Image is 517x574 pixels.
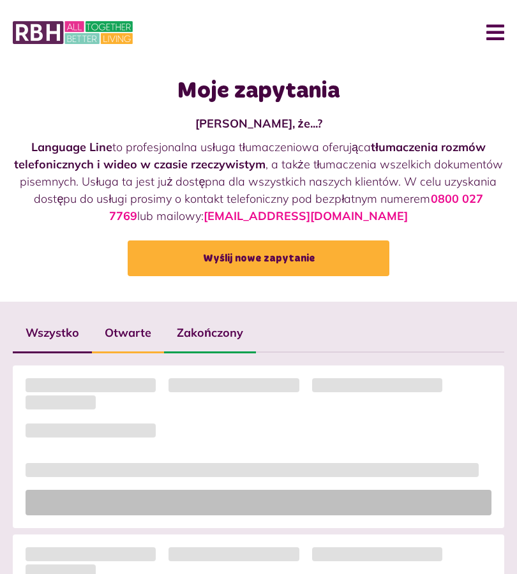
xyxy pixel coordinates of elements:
font: to profesjonalna usługa tłumaczeniowa oferująca [112,140,371,154]
font: Language Line [31,140,112,154]
img: MyRBH [13,19,133,46]
a: Wyślij nowe zapytanie [128,240,389,276]
font: Moje zapytania [177,80,340,103]
font: Wyślij nowe zapytanie [203,253,315,263]
font: [PERSON_NAME], że...? [195,116,322,131]
a: [EMAIL_ADDRESS][DOMAIN_NAME] [204,209,408,223]
font: , a także tłumaczenia wszelkich dokumentów pisemnych. Usługa ta jest już dostępna dla wszystkich ... [20,157,503,206]
font: lub mailowy: [137,209,204,223]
